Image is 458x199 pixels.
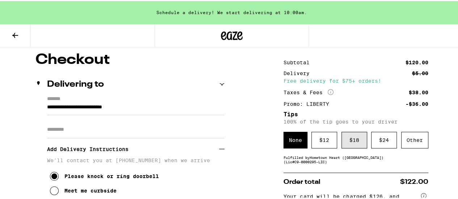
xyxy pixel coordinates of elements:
[47,140,219,156] h3: Add Delivery Instructions
[311,131,337,147] div: $ 12
[409,89,428,94] div: $38.00
[283,178,320,184] span: Order total
[406,59,428,64] div: $120.00
[400,178,428,184] span: $122.00
[341,131,367,147] div: $ 18
[283,111,428,116] h5: Tips
[64,172,159,178] div: Please knock or ring doorbell
[35,52,224,66] h1: Checkout
[50,168,159,182] button: Please knock or ring doorbell
[283,77,428,82] div: Free delivery for $75+ orders!
[412,70,428,75] div: $5.00
[401,131,428,147] div: Other
[283,100,334,105] div: Promo: LIBERTY
[283,154,428,163] div: Fulfilled by Hometown Heart ([GEOGRAPHIC_DATA]) (Lic# C9-0000295-LIC )
[50,182,117,197] button: Meet me curbside
[47,156,224,162] p: We'll contact you at [PHONE_NUMBER] when we arrive
[371,131,397,147] div: $ 24
[406,100,428,105] div: -$36.00
[4,5,52,11] span: Hi. Need any help?
[283,118,428,124] p: 100% of the tip goes to your driver
[283,88,333,95] div: Taxes & Fees
[283,131,307,147] div: None
[47,79,104,88] h2: Delivering to
[64,187,117,192] div: Meet me curbside
[283,59,315,64] div: Subtotal
[283,70,315,75] div: Delivery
